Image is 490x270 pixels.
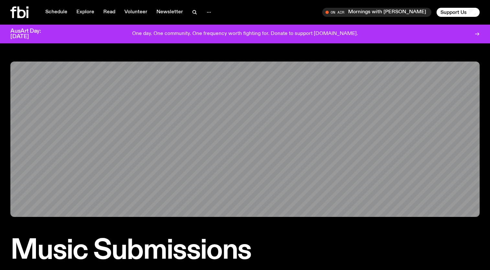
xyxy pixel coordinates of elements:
[440,9,467,15] span: Support Us
[10,28,52,39] h3: AusArt Day: [DATE]
[10,238,480,264] h1: Music Submissions
[120,8,151,17] a: Volunteer
[99,8,119,17] a: Read
[322,8,431,17] button: On AirMornings with [PERSON_NAME]
[437,8,480,17] button: Support Us
[153,8,187,17] a: Newsletter
[41,8,71,17] a: Schedule
[73,8,98,17] a: Explore
[132,31,358,37] p: One day. One community. One frequency worth fighting for. Donate to support [DOMAIN_NAME].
